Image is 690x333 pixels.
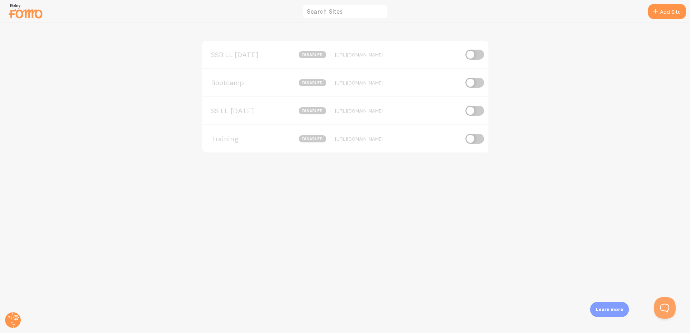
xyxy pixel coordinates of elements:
[335,108,459,114] div: [URL][DOMAIN_NAME]
[211,51,269,58] span: SSB LL [DATE]
[211,136,269,142] span: Training
[335,136,459,142] div: [URL][DOMAIN_NAME]
[299,107,326,114] span: disabled
[211,79,269,86] span: Bootcamp
[299,135,326,142] span: disabled
[596,306,623,313] p: Learn more
[299,79,326,86] span: disabled
[590,302,629,317] div: Learn more
[654,297,676,319] iframe: Help Scout Beacon - Open
[335,51,459,58] div: [URL][DOMAIN_NAME]
[299,51,326,58] span: disabled
[8,2,43,20] img: fomo-relay-logo-orange.svg
[335,79,459,86] div: [URL][DOMAIN_NAME]
[211,108,269,114] span: SS LL [DATE]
